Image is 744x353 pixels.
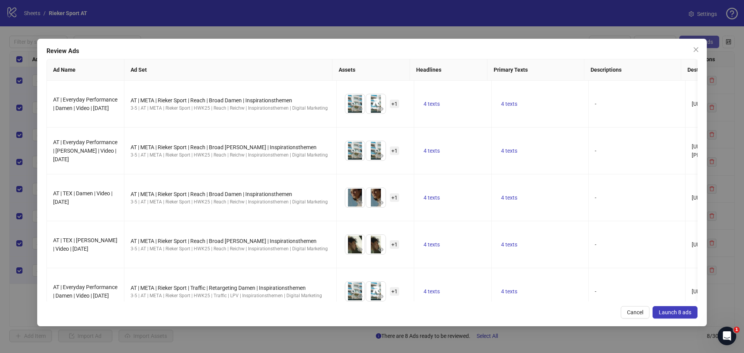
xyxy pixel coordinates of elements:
button: Preview [376,104,386,114]
button: 4 texts [498,146,520,155]
span: + 1 [390,146,399,155]
span: AT | Everyday Performance | [PERSON_NAME] | Video | [DATE] [53,139,117,162]
span: 4 texts [424,195,440,201]
span: + 1 [390,193,399,202]
span: 4 texts [501,101,517,107]
img: Asset 2 [366,282,386,301]
div: AT | META | Rieker Sport | Reach | Broad [PERSON_NAME] | Inspirationsthemen [131,143,330,152]
img: Asset 1 [345,94,365,114]
div: 3-5 | AT | META | Rieker Sport | HWK25 | Reach | Reichw | Inspirationsthemen | Digital Marketing [131,105,330,112]
button: Preview [355,245,365,254]
button: Launch 8 ads [653,306,697,319]
img: Asset 2 [366,141,386,160]
span: eye [357,247,363,252]
button: 4 texts [420,193,443,202]
span: 4 texts [501,241,517,248]
span: eye [357,294,363,299]
button: Cancel [621,306,649,319]
span: eye [378,200,384,205]
button: 4 texts [420,287,443,296]
button: Preview [376,292,386,301]
span: AT | Everyday Performance | Damen | Video | [DATE] [53,284,117,299]
button: Preview [376,245,386,254]
span: 4 texts [501,288,517,294]
img: Asset 1 [345,282,365,301]
span: AT | Everyday Performance | Damen | Video | [DATE] [53,96,117,111]
button: Preview [376,151,386,160]
button: 4 texts [420,240,443,249]
span: eye [357,200,363,205]
span: AT | TEX | [PERSON_NAME] | Video | [DATE] [53,237,117,252]
span: - [595,101,596,107]
div: AT | META | Rieker Sport | Reach | Broad [PERSON_NAME] | Inspirationsthemen [131,237,330,245]
th: Headlines [410,59,487,81]
span: eye [378,247,384,252]
button: 4 texts [498,193,520,202]
button: 4 texts [420,146,443,155]
div: AT | META | Rieker Sport | Reach | Broad Damen | Inspirationsthemen [131,96,330,105]
span: close [693,46,699,53]
th: Assets [332,59,410,81]
span: + 1 [390,240,399,249]
div: 3-5 | AT | META | Rieker Sport | HWK25 | Reach | Reichw | Inspirationsthemen | Digital Marketing [131,152,330,159]
span: eye [357,106,363,112]
span: - [595,148,596,154]
div: 3-5 | AT | META | Rieker Sport | HWK25 | Reach | Reichw | Inspirationsthemen | Digital Marketing [131,198,330,206]
th: Ad Name [47,59,124,81]
img: Asset 2 [366,94,386,114]
img: Asset 2 [366,235,386,254]
button: Preview [355,104,365,114]
th: Primary Texts [487,59,584,81]
button: Preview [376,198,386,207]
span: 1 [734,327,740,333]
button: Preview [355,151,365,160]
th: Ad Set [124,59,332,81]
th: Descriptions [584,59,681,81]
span: eye [378,294,384,299]
img: Asset 2 [366,188,386,207]
span: 4 texts [501,148,517,154]
span: 4 texts [424,288,440,294]
span: 4 texts [424,241,440,248]
span: + 1 [390,100,399,108]
img: Asset 1 [345,141,365,160]
span: + 1 [390,287,399,296]
div: Review Ads [46,46,697,56]
button: Preview [355,198,365,207]
button: 4 texts [498,287,520,296]
span: 4 texts [501,195,517,201]
button: Preview [355,292,365,301]
span: eye [357,153,363,158]
iframe: Intercom live chat [718,327,736,345]
span: - [595,195,596,201]
span: Cancel [627,309,643,315]
button: 4 texts [498,99,520,108]
div: 3-5 | AT | META | Rieker Sport | HWK25 | Reach | Reichw | Inspirationsthemen | Digital Marketing [131,245,330,253]
span: - [595,288,596,294]
button: 4 texts [498,240,520,249]
span: AT | TEX | Damen | Video | [DATE] [53,190,112,205]
div: 3-5 | AT | META | Rieker Sport | HWK25 | Traffic | LPV | Inspirationsthemen | Digital Marketing [131,292,330,300]
span: eye [378,106,384,112]
div: AT | META | Rieker Sport | Reach | Broad Damen | Inspirationsthemen [131,190,330,198]
span: Launch 8 ads [659,309,691,315]
img: Asset 1 [345,188,365,207]
span: 4 texts [424,148,440,154]
span: eye [378,153,384,158]
button: 4 texts [420,99,443,108]
img: Asset 1 [345,235,365,254]
span: - [595,241,596,248]
div: AT | META | Rieker Sport | Traffic | Retargeting Damen | Inspirationsthemen [131,284,330,292]
button: Close [690,43,702,56]
span: 4 texts [424,101,440,107]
